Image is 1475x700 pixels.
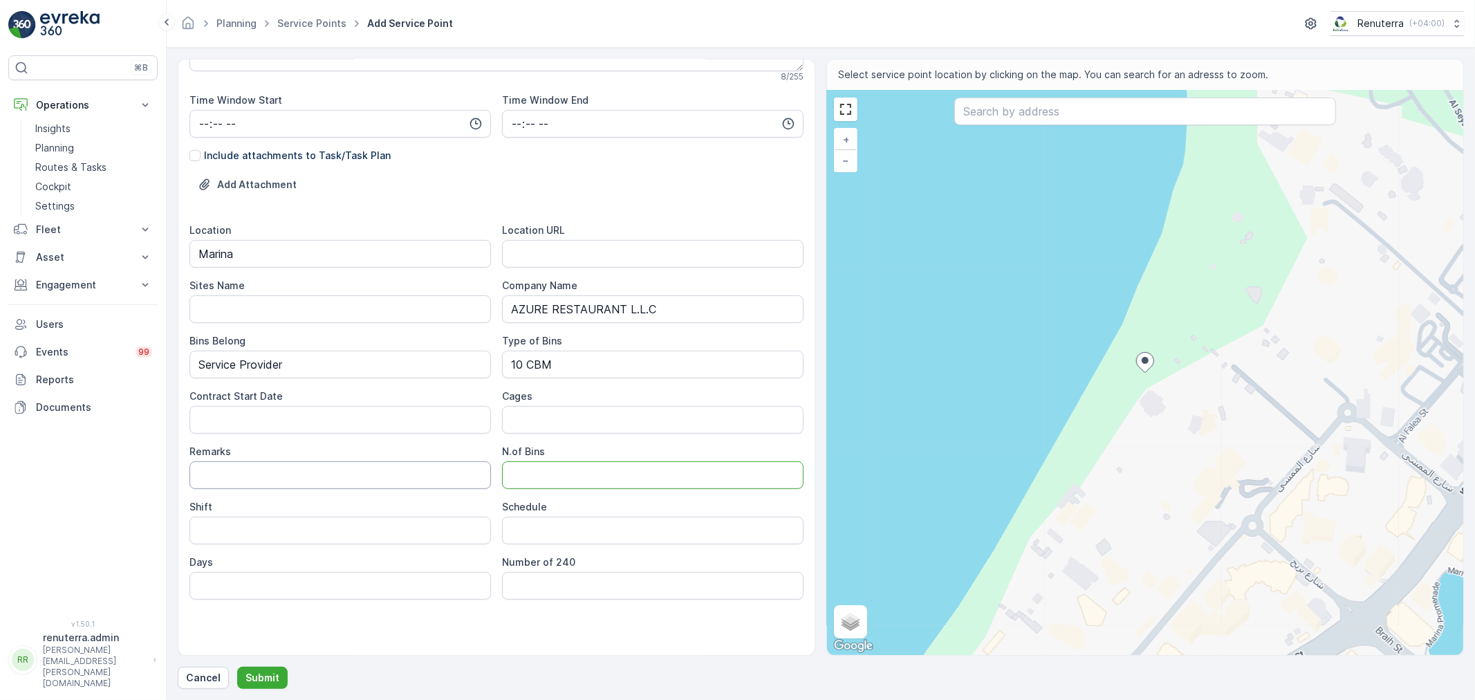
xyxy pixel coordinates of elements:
img: Screenshot_2024-07-26_at_13.33.01.png [1330,16,1352,31]
p: 99 [138,347,149,358]
a: View Fullscreen [835,99,856,120]
a: Homepage [180,21,196,33]
p: Users [36,317,152,331]
label: Location [189,224,231,236]
p: Events [36,345,127,359]
div: RR [12,649,34,671]
p: Asset [36,250,130,264]
p: Settings [35,199,75,213]
p: Fleet [36,223,130,237]
p: Reports [36,373,152,387]
p: renuterra.admin [43,631,147,645]
span: v 1.50.1 [8,620,158,628]
a: Events99 [8,338,158,366]
label: Time Window Start [189,94,282,106]
p: Documents [36,400,152,414]
button: Operations [8,91,158,119]
label: Sites Name [189,279,245,291]
p: ⌘B [134,62,148,73]
button: RRrenuterra.admin[PERSON_NAME][EMAIL_ADDRESS][PERSON_NAME][DOMAIN_NAME] [8,631,158,689]
label: Cages [502,390,532,402]
p: Insights [35,122,71,136]
button: Asset [8,243,158,271]
label: Company Name [502,279,577,291]
p: Operations [36,98,130,112]
img: logo [8,11,36,39]
a: Users [8,311,158,338]
label: Shift [189,501,212,513]
button: Upload File [189,174,305,196]
a: Layers [835,607,866,637]
a: Settings [30,196,158,216]
span: − [843,154,850,166]
label: Contract Start Date [189,390,283,402]
a: Cockpit [30,177,158,196]
a: Planning [30,138,158,158]
p: Add Attachment [217,178,297,192]
p: Cancel [186,671,221,685]
label: Remarks [189,445,231,457]
label: Location URL [502,224,565,236]
img: Google [831,637,876,655]
img: logo_light-DOdMpM7g.png [40,11,100,39]
p: [PERSON_NAME][EMAIL_ADDRESS][PERSON_NAME][DOMAIN_NAME] [43,645,147,689]
p: Submit [245,671,279,685]
label: N.of Bins [502,445,545,457]
p: Include attachments to Task/Task Plan [204,149,391,163]
span: Select service point location by clicking on the map. You can search for an adresss to zoom. [838,68,1268,82]
label: Bins Belong [189,335,245,347]
label: Type of Bins [502,335,562,347]
button: Fleet [8,216,158,243]
p: Renuterra [1357,17,1404,30]
a: Zoom In [835,129,856,150]
a: Routes & Tasks [30,158,158,177]
p: Routes & Tasks [35,160,106,174]
label: Days [189,556,213,568]
span: Add Service Point [364,17,456,30]
label: Time Window End [502,94,588,106]
p: ( +04:00 ) [1409,18,1445,29]
button: Cancel [178,667,229,689]
a: Reports [8,366,158,394]
label: Number of 240 [502,556,575,568]
p: 8 / 255 [781,71,804,82]
a: Insights [30,119,158,138]
p: Planning [35,141,74,155]
span: + [843,133,849,145]
button: Submit [237,667,288,689]
label: Schedule [502,501,547,513]
button: Engagement [8,271,158,299]
button: Renuterra(+04:00) [1330,11,1464,36]
input: Search by address [954,98,1336,125]
a: Service Points [277,17,346,29]
a: Zoom Out [835,150,856,171]
p: Engagement [36,278,130,292]
p: Cockpit [35,180,71,194]
a: Open this area in Google Maps (opens a new window) [831,637,876,655]
a: Planning [216,17,257,29]
a: Documents [8,394,158,421]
